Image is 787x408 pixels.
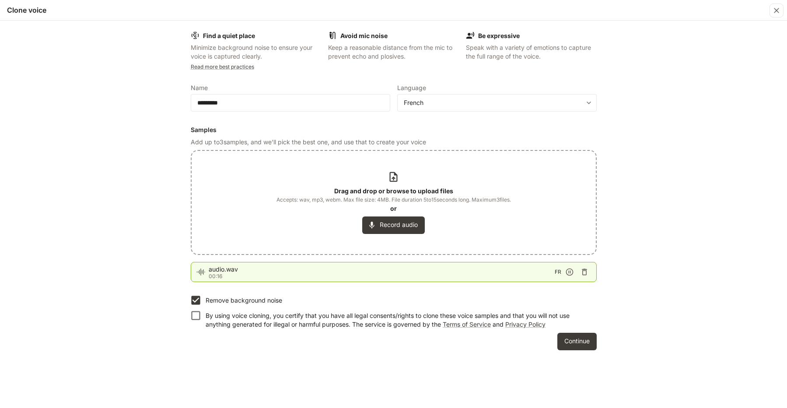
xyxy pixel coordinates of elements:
[334,187,453,195] b: Drag and drop or browse to upload files
[191,126,597,134] h6: Samples
[206,296,282,305] p: Remove background noise
[505,321,546,328] a: Privacy Policy
[191,138,597,146] p: Add up to 3 samples, and we'll pick the best one, and use that to create your voice
[397,85,426,91] p: Language
[466,43,597,61] p: Speak with a variety of emotions to capture the full range of the voice.
[328,43,459,61] p: Keep a reasonable distance from the mic to prevent echo and plosives.
[340,32,388,39] b: Avoid mic noise
[390,205,397,212] b: or
[557,333,597,350] button: Continue
[555,268,561,276] span: FR
[404,98,582,107] div: French
[206,311,590,329] p: By using voice cloning, you certify that you have all legal consents/rights to clone these voice ...
[209,274,555,279] p: 00:16
[203,32,255,39] b: Find a quiet place
[362,216,425,234] button: Record audio
[191,43,322,61] p: Minimize background noise to ensure your voice is captured clearly.
[398,98,596,107] div: French
[443,321,491,328] a: Terms of Service
[191,63,254,70] a: Read more best practices
[478,32,520,39] b: Be expressive
[276,195,511,204] span: Accepts: wav, mp3, webm. Max file size: 4MB. File duration 5 to 15 seconds long. Maximum 3 files.
[209,265,555,274] span: audio.wav
[191,85,208,91] p: Name
[7,5,46,15] h5: Clone voice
